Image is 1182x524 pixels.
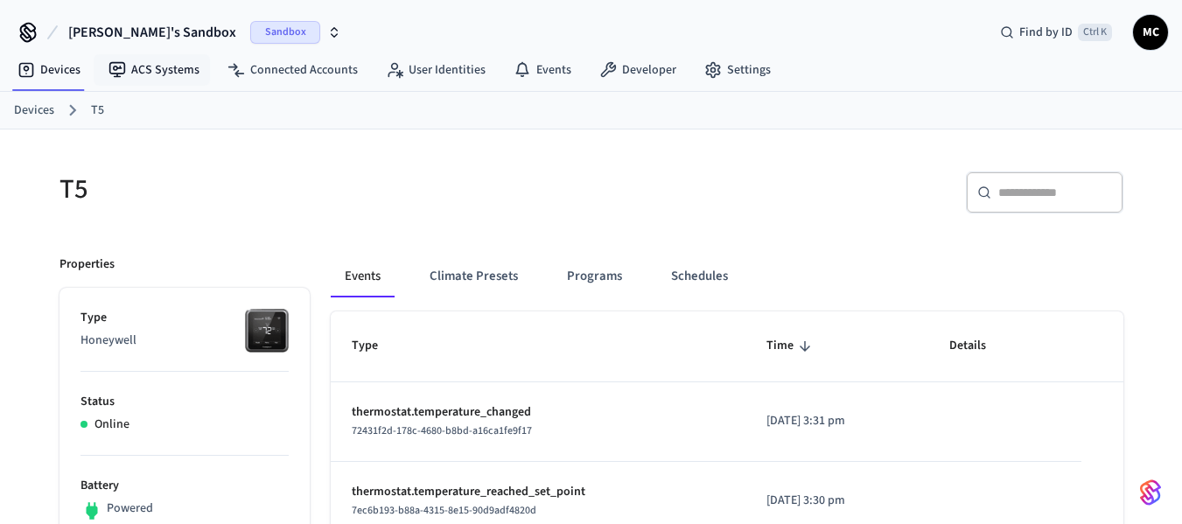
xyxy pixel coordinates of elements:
[986,17,1126,48] div: Find by IDCtrl K
[352,403,725,422] p: thermostat.temperature_changed
[68,22,236,43] span: [PERSON_NAME]'s Sandbox
[1135,17,1166,48] span: MC
[766,412,906,430] p: [DATE] 3:31 pm
[352,483,725,501] p: thermostat.temperature_reached_set_point
[657,255,742,297] button: Schedules
[1140,479,1161,507] img: SeamLogoGradient.69752ec5.svg
[500,54,585,86] a: Events
[416,255,532,297] button: Climate Presets
[766,332,816,360] span: Time
[766,492,906,510] p: [DATE] 3:30 pm
[250,21,320,44] span: Sandbox
[331,255,395,297] button: Events
[14,101,54,120] a: Devices
[245,309,289,353] img: honeywell_t5t6
[372,54,500,86] a: User Identities
[1078,24,1112,41] span: Ctrl K
[94,54,213,86] a: ACS Systems
[59,171,581,207] h5: T5
[3,54,94,86] a: Devices
[59,255,115,274] p: Properties
[80,332,289,350] p: Honeywell
[94,416,129,434] p: Online
[213,54,372,86] a: Connected Accounts
[1133,15,1168,50] button: MC
[585,54,690,86] a: Developer
[553,255,636,297] button: Programs
[80,309,289,327] p: Type
[80,477,289,495] p: Battery
[1019,24,1073,41] span: Find by ID
[949,332,1009,360] span: Details
[352,332,401,360] span: Type
[352,423,532,438] span: 72431f2d-178c-4680-b8bd-a16ca1fe9f17
[91,101,104,120] a: T5
[690,54,785,86] a: Settings
[352,503,536,518] span: 7ec6b193-b88a-4315-8e15-90d9adf4820d
[107,500,153,518] p: Powered
[80,393,289,411] p: Status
